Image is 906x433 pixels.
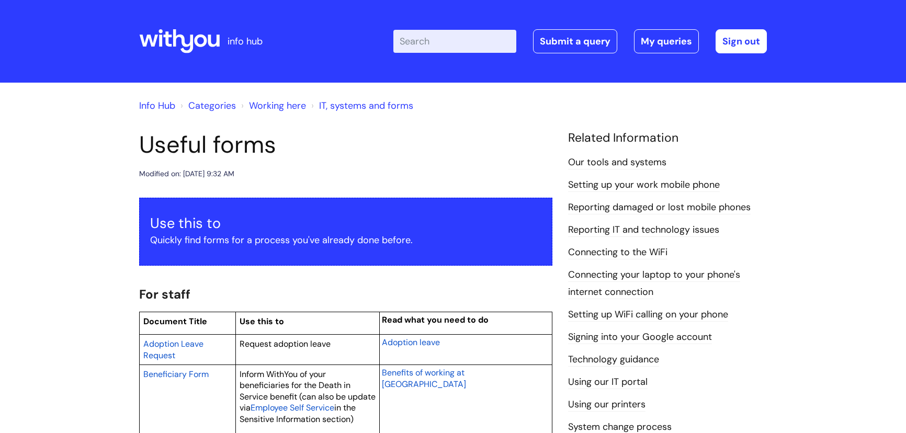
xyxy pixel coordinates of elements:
span: Employee Self Service [251,402,334,413]
a: Adoption leave [382,336,440,348]
span: Beneficiary Form [143,369,209,380]
span: Benefits of working at [GEOGRAPHIC_DATA] [382,367,466,390]
p: info hub [228,33,263,50]
li: Working here [239,97,306,114]
a: Info Hub [139,99,175,112]
span: Request adoption leave [240,338,331,349]
p: Quickly find forms for a process you've already done before. [150,232,541,248]
li: IT, systems and forms [309,97,413,114]
h1: Useful forms [139,131,552,159]
a: Categories [188,99,236,112]
span: Adoption Leave Request [143,338,203,361]
a: Using our printers [568,398,645,412]
a: Using our IT portal [568,375,648,389]
a: Technology guidance [568,353,659,367]
span: For staff [139,286,190,302]
a: Working here [249,99,306,112]
a: Connecting your laptop to your phone's internet connection [568,268,740,299]
span: Inform WithYou of your beneficiaries for the Death in Service benefit (can also be update via [240,369,376,414]
h4: Related Information [568,131,767,145]
a: Setting up your work mobile phone [568,178,720,192]
a: Signing into your Google account [568,331,712,344]
a: Connecting to the WiFi [568,246,667,259]
a: My queries [634,29,699,53]
li: Solution home [178,97,236,114]
a: Our tools and systems [568,156,666,169]
a: Submit a query [533,29,617,53]
a: IT, systems and forms [319,99,413,112]
a: Setting up WiFi calling on your phone [568,308,728,322]
span: Use this to [240,316,284,327]
a: Reporting IT and technology issues [568,223,719,237]
span: Read what you need to do [382,314,489,325]
span: in the Sensitive Information section) [240,402,356,425]
div: Modified on: [DATE] 9:32 AM [139,167,234,180]
a: Benefits of working at [GEOGRAPHIC_DATA] [382,366,466,390]
span: Adoption leave [382,337,440,348]
a: Employee Self Service [251,401,334,414]
a: Adoption Leave Request [143,337,203,361]
a: Reporting damaged or lost mobile phones [568,201,751,214]
a: Sign out [716,29,767,53]
h3: Use this to [150,215,541,232]
div: | - [393,29,767,53]
a: Beneficiary Form [143,368,209,380]
span: Document Title [143,316,207,327]
input: Search [393,30,516,53]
